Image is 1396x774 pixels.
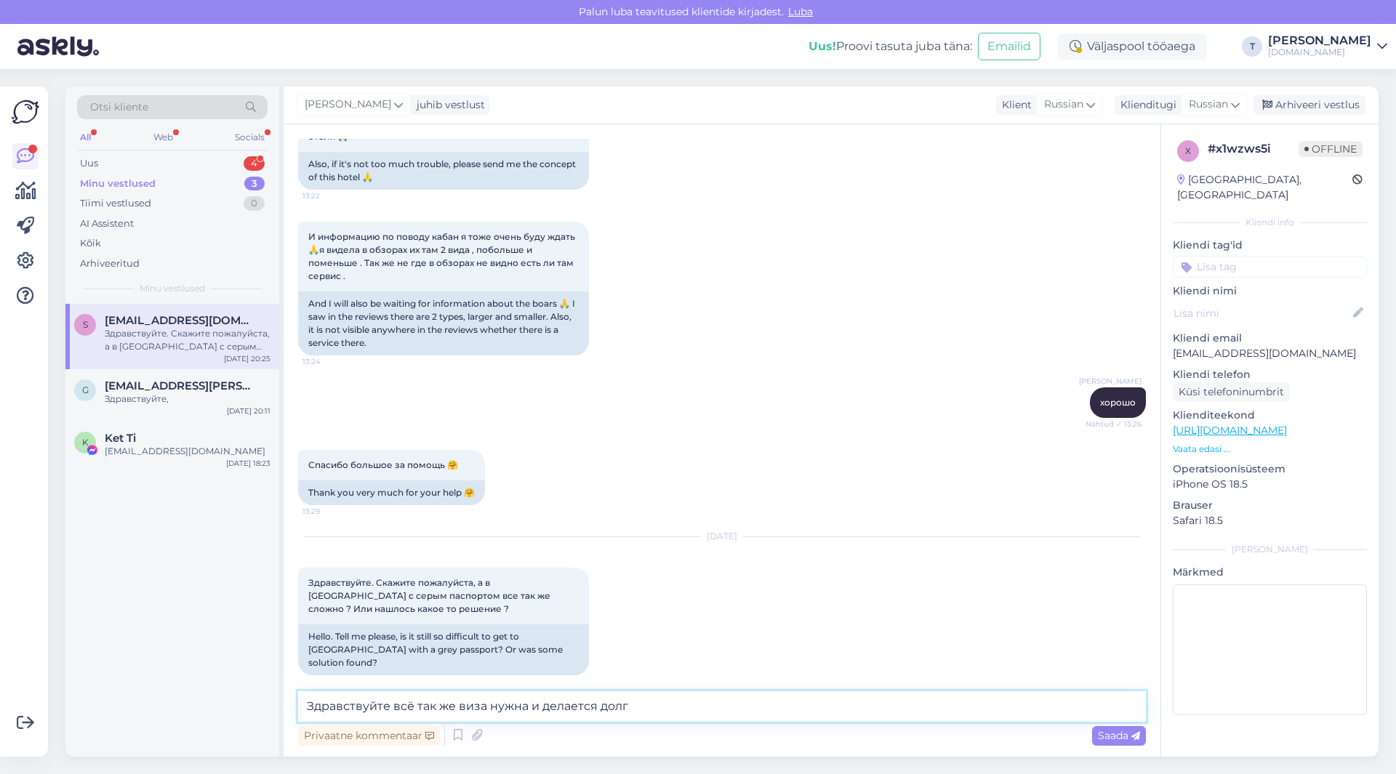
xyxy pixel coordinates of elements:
div: [PERSON_NAME] [1268,35,1371,47]
div: [GEOGRAPHIC_DATA], [GEOGRAPHIC_DATA] [1177,172,1352,203]
b: Uus! [809,39,836,53]
div: Küsi telefoninumbrit [1173,382,1290,402]
p: Safari 18.5 [1173,513,1367,528]
div: Kliendi info [1173,216,1367,229]
span: И информацию по поводу кабан я тоже очень буду ждать 🙏я видела в обзорах их там 2 вида , побольше... [308,231,577,281]
div: Klienditugi [1115,97,1176,113]
div: 0 [244,196,265,211]
span: Minu vestlused [140,282,205,295]
div: Minu vestlused [80,177,156,191]
span: s [83,319,88,330]
span: Saada [1098,729,1140,742]
p: Vaata edasi ... [1173,443,1367,456]
img: Askly Logo [12,98,39,126]
div: And I will also be waiting for information about the boars 🙏 I saw in the reviews there are 2 typ... [298,291,589,355]
span: Otsi kliente [90,100,148,115]
div: Uus [80,156,98,171]
div: Thank you very much for your help 🤗 [298,480,485,505]
p: Klienditeekond [1173,408,1367,423]
div: # x1wzws5i [1208,140,1299,158]
div: 3 [244,177,265,191]
input: Lisa nimi [1174,305,1350,321]
p: Märkmed [1173,565,1367,580]
span: g [82,384,89,395]
div: Klient [996,97,1032,113]
span: Luba [784,5,817,18]
div: Здравствуйте, [105,392,270,406]
textarea: Здравствуйте всё так же виза нужна и делается долг [298,691,1146,722]
span: Здравствуйте. Скажите пожалуйста, а в [GEOGRAPHIC_DATA] с серым паспортом все так же сложно ? Или... [308,577,553,614]
span: senja12341@hotmail.com [105,314,256,327]
span: gd.dmitri@gmail.com [105,379,256,392]
span: K [82,437,89,448]
button: Emailid [978,33,1040,60]
div: [EMAIL_ADDRESS][DOMAIN_NAME] [105,445,270,458]
p: [EMAIL_ADDRESS][DOMAIN_NAME] [1173,346,1367,361]
span: Спасибо большое за помощь 🤗 [308,459,458,470]
span: Ket Ti [105,432,136,445]
p: iPhone OS 18.5 [1173,477,1367,492]
p: Brauser [1173,498,1367,513]
p: Kliendi tag'id [1173,238,1367,253]
div: Hello. Tell me please, is it still so difficult to get to [GEOGRAPHIC_DATA] with a grey passport?... [298,624,589,675]
div: [DATE] 20:11 [227,406,270,416]
span: 13:29 [302,506,357,517]
div: [DATE] 18:23 [226,458,270,469]
span: Russian [1189,97,1228,113]
p: Kliendi nimi [1173,283,1367,299]
div: T [1242,36,1262,57]
div: Kõik [80,236,101,251]
span: Russian [1044,97,1083,113]
div: Väljaspool tööaega [1058,33,1207,60]
div: Proovi tasuta juba täna: [809,38,972,55]
div: 4 [244,156,265,171]
span: 13:24 [302,356,357,367]
div: Also, if it's not too much trouble, please send me the concept of this hotel 🙏 [298,152,589,190]
p: Operatsioonisüsteem [1173,461,1367,477]
div: Privaatne kommentaar [298,726,440,746]
div: Web [151,128,176,147]
div: Arhiveeri vestlus [1253,95,1365,115]
span: Offline [1299,141,1363,157]
a: [PERSON_NAME][DOMAIN_NAME] [1268,35,1387,58]
div: [DATE] 20:25 [224,353,270,364]
span: Nähtud ✓ 13:26 [1086,419,1142,430]
p: Kliendi telefon [1173,367,1367,382]
div: Socials [232,128,268,147]
span: [PERSON_NAME] [1079,376,1142,387]
div: Tiimi vestlused [80,196,151,211]
div: [DOMAIN_NAME] [1268,47,1371,58]
input: Lisa tag [1173,256,1367,278]
div: [DATE] [298,530,1146,543]
span: 20:25 [302,676,357,687]
div: [PERSON_NAME] [1173,543,1367,556]
span: [PERSON_NAME] [305,97,391,113]
span: x [1185,145,1191,156]
div: AI Assistent [80,217,134,231]
p: Kliendi email [1173,331,1367,346]
div: Arhiveeritud [80,257,140,271]
div: Здравствуйте. Скажите пожалуйста, а в [GEOGRAPHIC_DATA] с серым паспортом все так же сложно ? Или... [105,327,270,353]
div: All [77,128,94,147]
span: 13:22 [302,190,357,201]
span: хорошо [1100,397,1136,408]
div: juhib vestlust [411,97,485,113]
a: [URL][DOMAIN_NAME] [1173,424,1287,437]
